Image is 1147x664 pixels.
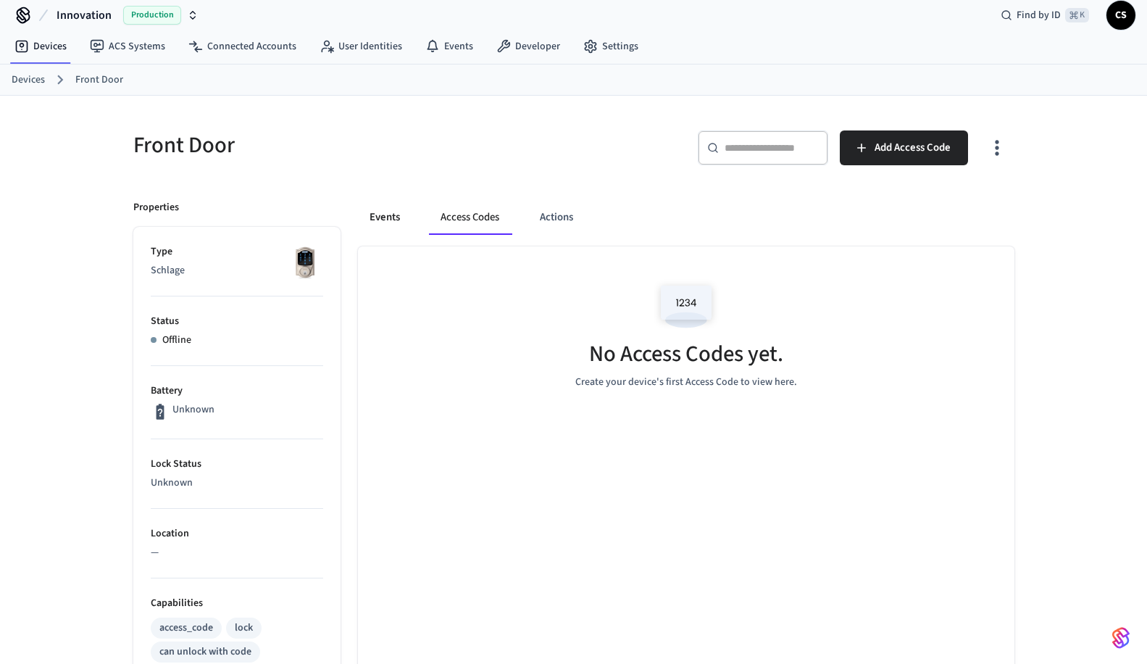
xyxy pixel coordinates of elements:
[1017,8,1061,22] span: Find by ID
[840,130,968,165] button: Add Access Code
[151,457,323,472] p: Lock Status
[358,200,1014,235] div: ant example
[151,383,323,399] p: Battery
[151,476,323,491] p: Unknown
[358,200,412,235] button: Events
[429,200,511,235] button: Access Codes
[177,33,308,59] a: Connected Accounts
[414,33,485,59] a: Events
[1065,8,1089,22] span: ⌘ K
[875,138,951,157] span: Add Access Code
[235,621,253,636] div: lock
[151,263,323,278] p: Schlage
[1108,2,1134,28] span: CS
[133,130,565,160] h5: Front Door
[989,2,1101,28] div: Find by ID⌘ K
[1112,626,1130,650] img: SeamLogoGradient.69752ec5.svg
[485,33,572,59] a: Developer
[151,314,323,329] p: Status
[575,375,797,390] p: Create your device's first Access Code to view here.
[151,545,323,560] p: —
[159,644,251,660] div: can unlock with code
[287,244,323,281] img: Schlage Sense Smart Deadbolt with Camelot Trim, Front
[3,33,78,59] a: Devices
[151,244,323,260] p: Type
[172,402,214,418] p: Unknown
[654,275,719,337] img: Access Codes Empty State
[133,200,179,215] p: Properties
[123,6,181,25] span: Production
[162,333,191,348] p: Offline
[589,339,783,369] h5: No Access Codes yet.
[1106,1,1135,30] button: CS
[159,621,213,636] div: access_code
[12,72,45,88] a: Devices
[528,200,585,235] button: Actions
[78,33,177,59] a: ACS Systems
[572,33,650,59] a: Settings
[308,33,414,59] a: User Identities
[151,526,323,541] p: Location
[75,72,123,88] a: Front Door
[151,596,323,611] p: Capabilities
[57,7,112,24] span: Innovation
